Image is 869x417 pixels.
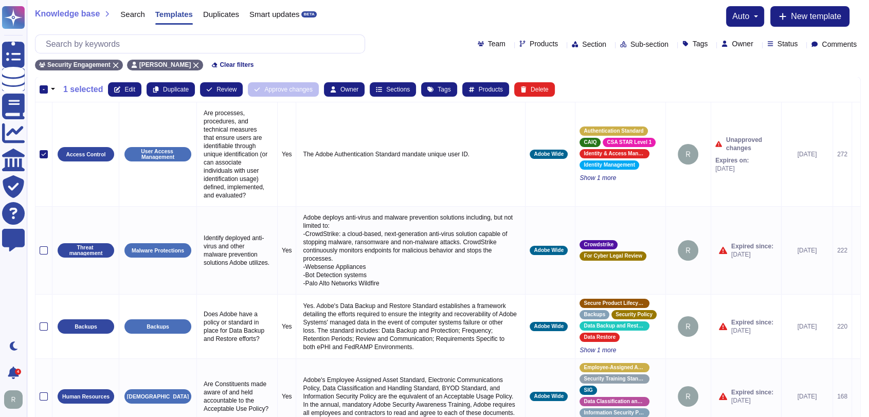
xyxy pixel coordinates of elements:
[786,246,828,255] div: [DATE]
[61,245,111,256] p: Threat management
[127,394,189,400] p: [DEMOGRAPHIC_DATA]
[786,322,828,331] div: [DATE]
[216,86,237,93] span: Review
[324,82,365,97] button: Owner
[534,152,564,157] span: Adobe Wide
[580,346,661,354] span: Show 1 more
[580,174,661,182] span: Show 1 more
[4,390,23,409] img: user
[300,148,521,161] p: The Adobe Authentication Standard mandate unique user ID.
[41,35,365,53] input: Search by keywords
[462,82,509,97] button: Products
[421,82,457,97] button: Tags
[75,324,97,330] p: Backups
[678,144,698,165] img: user
[300,211,521,290] p: Adobe deploys anti-virus and malware prevention solutions including, but not limited to: -CrowdSt...
[731,388,773,396] span: Expired since:
[282,392,292,401] p: Yes
[201,307,273,346] p: Does Adobe have a policy or standard in place for Data Backup and Restore efforts?
[732,12,749,21] span: auto
[534,324,564,329] span: Adobe Wide
[837,322,847,331] div: 220
[837,150,847,158] div: 272
[786,392,828,401] div: [DATE]
[584,399,645,404] span: Data Classification and Handling Standard
[201,377,273,415] p: Are Constituents made aware of and held accountable to the Acceptable Use Policy?
[220,62,254,68] span: Clear filters
[607,140,651,145] span: CSA STAR Level 1
[200,82,243,97] button: Review
[584,301,645,306] span: Secure Product Lifecycle Standard
[584,376,645,382] span: Security Training Standard
[47,62,111,68] span: Security Engagement
[120,10,145,18] span: Search
[2,388,30,411] button: user
[731,242,773,250] span: Expired since:
[479,86,503,93] span: Products
[62,394,110,400] p: Human Resources
[534,248,564,253] span: Adobe Wide
[15,369,21,375] div: 4
[514,82,555,97] button: Delete
[40,85,48,94] div: -
[248,82,318,97] button: Approve changes
[530,40,558,47] span: Products
[678,240,698,261] img: user
[837,246,847,255] div: 222
[584,323,645,329] span: Data Backup and Restore Standard
[678,386,698,407] img: user
[301,11,316,17] div: BETA
[732,12,758,21] button: auto
[584,253,642,259] span: For Cyber Legal Review
[147,82,195,97] button: Duplicate
[282,246,292,255] p: Yes
[584,129,643,134] span: Authentication Standard
[731,327,773,335] span: [DATE]
[201,231,273,269] p: Identify deployed anti-virus and other malware prevention solutions Adobe utilizes.
[139,62,191,68] span: [PERSON_NAME]
[582,41,606,48] span: Section
[386,86,410,93] span: Sections
[777,40,798,47] span: Status
[584,388,592,393] span: SIG
[488,40,505,47] span: Team
[370,82,416,97] button: Sections
[770,6,849,27] button: New template
[438,86,450,93] span: Tags
[584,140,596,145] span: CAIQ
[584,335,615,340] span: Data Restore
[201,106,273,202] p: Are processes, procedures, and technical measures that ensure users are identifiable through uniq...
[731,250,773,259] span: [DATE]
[132,248,184,253] p: Malware Protections
[584,242,613,247] span: Crowdstrike
[615,312,653,317] span: Security Policy
[147,324,169,330] p: Backups
[726,136,777,152] span: Unapproved changes
[732,40,753,47] span: Owner
[108,82,141,97] button: Edit
[786,150,828,158] div: [DATE]
[731,318,773,327] span: Expired since:
[124,86,135,93] span: Edit
[282,150,292,158] p: Yes
[63,85,103,94] span: 1 selected
[584,151,645,156] span: Identity & Access Management
[584,312,605,317] span: Backups
[715,156,749,165] span: Expires on:
[282,322,292,331] p: Yes
[203,10,239,18] span: Duplicates
[584,410,645,415] span: Information Security Policy
[837,392,847,401] div: 168
[534,394,564,399] span: Adobe Wide
[35,10,100,18] span: Knowledge base
[630,41,668,48] span: Sub-section
[66,152,105,157] p: Access Control
[128,149,188,159] p: User Access Management
[155,10,193,18] span: Templates
[822,41,857,48] span: Comments
[693,40,708,47] span: Tags
[249,10,300,18] span: Smart updates
[715,165,749,173] span: [DATE]
[163,86,189,93] span: Duplicate
[531,86,549,93] span: Delete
